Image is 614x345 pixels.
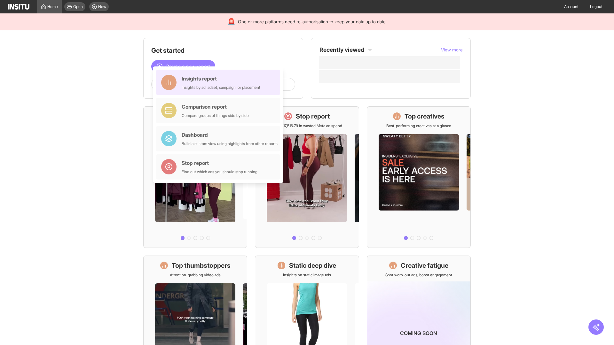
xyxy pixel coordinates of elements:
p: Best-performing creatives at a glance [386,123,451,128]
h1: Top creatives [405,112,445,121]
span: New [98,4,106,9]
a: Stop reportSave £17,516.79 in wasted Meta ad spend [255,106,359,248]
h1: Top thumbstoppers [172,261,231,270]
a: What's live nowSee all active ads instantly [143,106,247,248]
button: Create a new report [151,60,215,73]
h1: Stop report [296,112,330,121]
span: Home [47,4,58,9]
h1: Get started [151,46,295,55]
div: Stop report [182,159,257,167]
div: Dashboard [182,131,278,139]
a: Top creativesBest-performing creatives at a glance [367,106,471,248]
div: Insights by ad, adset, campaign, or placement [182,85,260,90]
img: Logo [8,4,29,10]
div: Insights report [182,75,260,82]
p: Attention-grabbing video ads [170,272,221,278]
div: Build a custom view using highlights from other reports [182,141,278,146]
div: 🚨 [227,17,235,26]
button: View more [441,47,463,53]
p: Insights on static image ads [283,272,331,278]
span: View more [441,47,463,52]
div: Find out which ads you should stop running [182,169,257,174]
span: One or more platforms need re-authorisation to keep your data up to date. [238,19,387,25]
p: Save £17,516.79 in wasted Meta ad spend [272,123,342,128]
h1: Static deep dive [289,261,336,270]
div: Comparison report [182,103,249,111]
div: Compare groups of things side by side [182,113,249,118]
span: Create a new report [165,63,210,70]
span: Open [73,4,83,9]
